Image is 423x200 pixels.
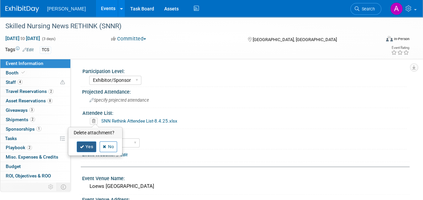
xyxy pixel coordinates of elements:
[69,128,122,138] h3: Delete attachment?
[36,126,41,131] span: 1
[6,117,35,122] span: Shipments
[6,126,41,132] span: Sponsorships
[391,46,409,49] div: Event Rating
[101,118,177,124] a: SNN Rethink Attendee List-8.4.25.xlsx
[386,36,393,41] img: Format-Inperson.png
[6,145,32,150] span: Playbook
[0,96,70,105] a: Asset Reservations8
[27,145,32,150] span: 2
[3,20,375,32] div: Skilled Nursing News RETHINK (SNNR)
[6,79,23,85] span: Staff
[6,154,58,160] span: Misc. Expenses & Credits
[253,37,337,42] span: [GEOGRAPHIC_DATA], [GEOGRAPHIC_DATA]
[82,87,410,95] div: Projected Attendance:
[17,79,23,85] span: 4
[29,107,34,112] span: 3
[48,89,54,94] span: 2
[41,37,56,41] span: (3 days)
[394,36,410,41] div: In-Person
[47,98,52,103] span: 8
[351,35,410,45] div: Event Format
[6,98,52,103] span: Asset Reservations
[0,143,70,152] a: Playbook2
[82,129,407,137] div: Customer Event?:
[22,71,25,74] i: Booth reservation complete
[0,115,70,124] a: Shipments2
[0,68,70,77] a: Booth
[5,6,39,12] img: ExhibitDay
[82,108,407,116] div: Attendee List:
[390,2,403,15] img: Amber Vincent
[0,134,70,143] a: Tasks
[60,79,65,86] span: Potential Scheduling Conflict -- at least one attendee is tagged in another overlapping event.
[90,98,149,103] span: Specify projected attendance
[6,164,21,169] span: Budget
[0,171,70,180] a: ROI, Objectives & ROO
[6,173,51,178] span: ROI, Objectives & ROO
[77,141,96,152] a: Yes
[350,3,381,15] a: Search
[30,117,35,122] span: 2
[34,182,39,188] span: 5
[0,106,70,115] a: Giveaways3
[5,46,34,54] td: Tags
[6,89,54,94] span: Travel Reservations
[0,59,70,68] a: Event Information
[82,173,410,182] div: Event Venue Name:
[100,141,117,152] a: No
[5,136,17,141] span: Tasks
[6,70,26,75] span: Booth
[6,107,34,113] span: Giveaways
[0,162,70,171] a: Budget
[6,182,39,188] span: Attachments
[109,35,149,42] button: Committed
[5,35,40,41] span: [DATE] [DATE]
[82,66,407,75] div: Participation Level:
[0,78,70,87] a: Staff4
[0,125,70,134] a: Sponsorships1
[359,6,375,11] span: Search
[6,61,43,66] span: Event Information
[20,36,26,41] span: to
[47,6,86,11] span: [PERSON_NAME]
[57,182,71,191] td: Toggle Event Tabs
[23,47,34,52] a: Edit
[45,182,57,191] td: Personalize Event Tab Strip
[0,181,70,190] a: Attachments5
[40,46,51,54] div: TCS
[0,153,70,162] a: Misc. Expenses & Credits
[82,149,410,158] div: Event Website:
[87,181,404,192] div: Loews [GEOGRAPHIC_DATA]
[0,87,70,96] a: Travel Reservations2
